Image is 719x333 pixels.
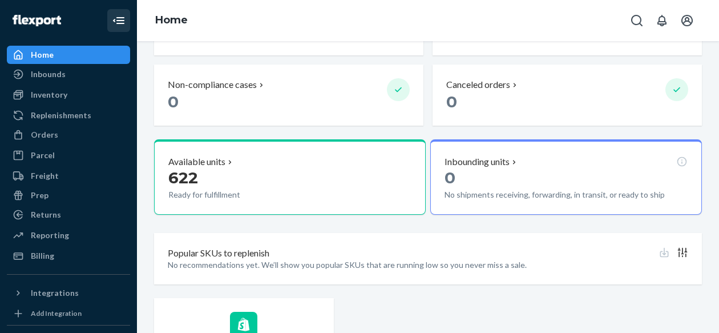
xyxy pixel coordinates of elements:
div: Add Integration [31,308,82,318]
a: Prep [7,186,130,204]
p: Non-compliance cases [168,78,257,91]
div: Reporting [31,230,69,241]
p: Available units [168,155,225,168]
div: Integrations [31,287,79,299]
div: Parcel [31,150,55,161]
a: Inbounds [7,65,130,83]
p: Ready for fulfillment [168,189,326,200]
a: Freight [7,167,130,185]
img: Flexport logo [13,15,61,26]
button: Inbounding units0No shipments receiving, forwarding, in transit, or ready to ship [430,139,702,215]
button: Open account menu [676,9,698,32]
a: Billing [7,247,130,265]
button: Open notifications [651,9,673,32]
p: Inbounding units [445,155,510,168]
div: Billing [31,250,54,262]
div: Replenishments [31,110,91,121]
a: Add Integration [7,307,130,320]
a: Inventory [7,86,130,104]
span: 622 [168,168,198,187]
p: Canceled orders [446,78,510,91]
a: Replenishments [7,106,130,125]
button: Integrations [7,284,130,302]
span: 0 [168,92,179,111]
div: Orders [31,129,58,141]
div: Inbounds [31,69,66,80]
a: Parcel [7,146,130,165]
div: Freight [31,170,59,182]
div: Prep [31,190,49,201]
p: Popular SKUs to replenish [168,247,269,260]
a: Returns [7,206,130,224]
ol: breadcrumbs [146,4,197,37]
button: Open Search Box [625,9,648,32]
a: Orders [7,126,130,144]
a: Home [7,46,130,64]
div: Inventory [31,89,67,101]
a: Home [155,14,188,26]
button: Canceled orders 0 [433,65,702,126]
button: Available units622Ready for fulfillment [154,139,426,215]
p: No shipments receiving, forwarding, in transit, or ready to ship [445,189,676,200]
div: Returns [31,209,61,220]
span: 0 [446,92,457,111]
span: 0 [445,168,455,187]
button: Close Navigation [107,9,130,32]
div: Home [31,49,54,61]
a: Reporting [7,226,130,244]
button: Non-compliance cases 0 [154,65,423,126]
p: No recommendations yet. We’ll show you popular SKUs that are running low so you never miss a sale. [168,259,688,271]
